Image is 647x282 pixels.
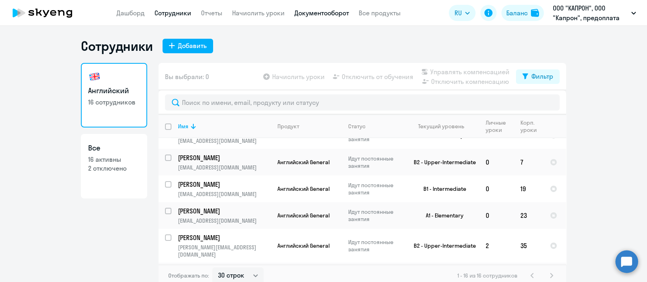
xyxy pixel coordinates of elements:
a: Английский16 сотрудников [81,63,147,127]
td: 19 [514,175,543,202]
p: Идут постоянные занятия [348,238,404,253]
h1: Сотрудники [81,38,153,54]
td: 35 [514,229,543,263]
div: Корп. уроки [520,119,538,134]
button: RU [449,5,476,21]
img: balance [531,9,539,17]
p: [PERSON_NAME][EMAIL_ADDRESS][DOMAIN_NAME] [178,244,271,258]
button: Фильтр [516,69,560,84]
a: Отчеты [201,9,222,17]
a: Начислить уроки [232,9,285,17]
p: [EMAIL_ADDRESS][DOMAIN_NAME] [178,164,271,171]
a: Дашборд [116,9,145,17]
span: Английский General [277,185,330,192]
div: Личные уроки [486,119,508,134]
td: B1 - Intermediate [404,175,479,202]
a: [PERSON_NAME] [178,180,271,189]
div: Продукт [277,123,341,130]
p: 16 активны [88,155,140,164]
td: 7 [514,149,543,175]
p: [EMAIL_ADDRESS][DOMAIN_NAME] [178,137,271,144]
p: [PERSON_NAME] [178,233,269,242]
a: Все16 активны2 отключено [81,134,147,198]
h3: Английский [88,86,140,96]
td: 0 [479,149,514,175]
p: 2 отключено [88,164,140,173]
input: Поиск по имени, email, продукту или статусу [165,94,560,111]
td: 0 [479,175,514,202]
button: Добавить [163,39,213,53]
span: RU [455,8,462,18]
div: Фильтр [531,71,553,81]
div: Текущий уровень [418,123,464,130]
td: 0 [479,202,514,229]
span: 1 - 16 из 16 сотрудников [457,272,518,279]
a: [PERSON_NAME] [178,207,271,215]
p: [PERSON_NAME] [178,180,269,189]
div: Корп. уроки [520,119,543,134]
a: [PERSON_NAME] [178,153,271,162]
span: Английский General [277,212,330,219]
td: B2 - Upper-Intermediate [404,149,479,175]
span: Английский General [277,159,330,166]
a: [PERSON_NAME] [178,233,271,242]
div: Баланс [506,8,528,18]
p: Идут постоянные занятия [348,155,404,169]
td: A1 - Elementary [404,202,479,229]
span: Английский General [277,242,330,249]
h3: Все [88,143,140,153]
td: 23 [514,202,543,229]
div: Имя [178,123,271,130]
a: Все продукты [359,9,401,17]
button: ООО "КАПРОН", ООО "Капрон", предоплата [DATE] [549,3,640,23]
p: Идут постоянные занятия [348,182,404,196]
div: Продукт [277,123,299,130]
img: english [88,70,101,83]
p: [PERSON_NAME] [178,207,269,215]
div: Имя [178,123,188,130]
p: [PERSON_NAME] [178,153,269,162]
div: Статус [348,123,404,130]
p: ООО "КАПРОН", ООО "Капрон", предоплата [DATE] [553,3,628,23]
p: 16 сотрудников [88,98,140,107]
p: Идут постоянные занятия [348,208,404,223]
a: Документооборот [294,9,349,17]
td: 2 [479,229,514,263]
td: B2 - Upper-Intermediate [404,229,479,263]
span: Вы выбрали: 0 [165,72,209,81]
div: Текущий уровень [410,123,479,130]
div: Личные уроки [486,119,514,134]
div: Добавить [178,41,207,50]
p: [EMAIL_ADDRESS][DOMAIN_NAME] [178,190,271,198]
p: [EMAIL_ADDRESS][DOMAIN_NAME] [178,217,271,224]
div: Статус [348,123,366,130]
button: Балансbalance [501,5,544,21]
a: Сотрудники [154,9,191,17]
span: Отображать по: [168,272,209,279]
